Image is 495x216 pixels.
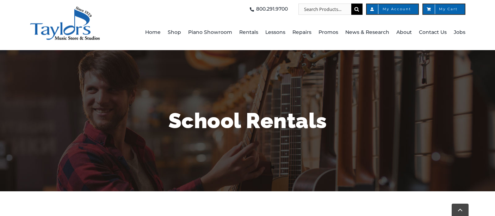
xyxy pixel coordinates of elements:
span: My Account [374,7,411,11]
span: Promos [318,27,338,38]
a: Lessons [265,15,285,50]
a: Shop [168,15,181,50]
a: Promos [318,15,338,50]
span: Piano Showroom [188,27,232,38]
a: Repairs [292,15,311,50]
input: Search [351,4,363,15]
a: About [396,15,412,50]
span: Contact Us [419,27,447,38]
a: 800.291.9700 [248,4,288,15]
span: Lessons [265,27,285,38]
span: Home [145,27,161,38]
a: My Account [366,4,419,15]
h1: School Rentals [42,106,454,136]
span: 800.291.9700 [256,4,288,15]
span: Jobs [454,27,465,38]
a: Piano Showroom [188,15,232,50]
a: Jobs [454,15,465,50]
a: News & Research [345,15,389,50]
span: News & Research [345,27,389,38]
span: Repairs [292,27,311,38]
span: Rentals [239,27,258,38]
span: Shop [168,27,181,38]
nav: Main Menu [143,15,465,50]
a: Contact Us [419,15,447,50]
input: Search Products... [298,4,351,15]
a: Rentals [239,15,258,50]
a: taylors-music-store-west-chester [30,5,100,12]
a: My Cart [422,4,465,15]
nav: Top Right [143,4,465,15]
span: About [396,27,412,38]
span: My Cart [430,7,458,11]
a: Home [145,15,161,50]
